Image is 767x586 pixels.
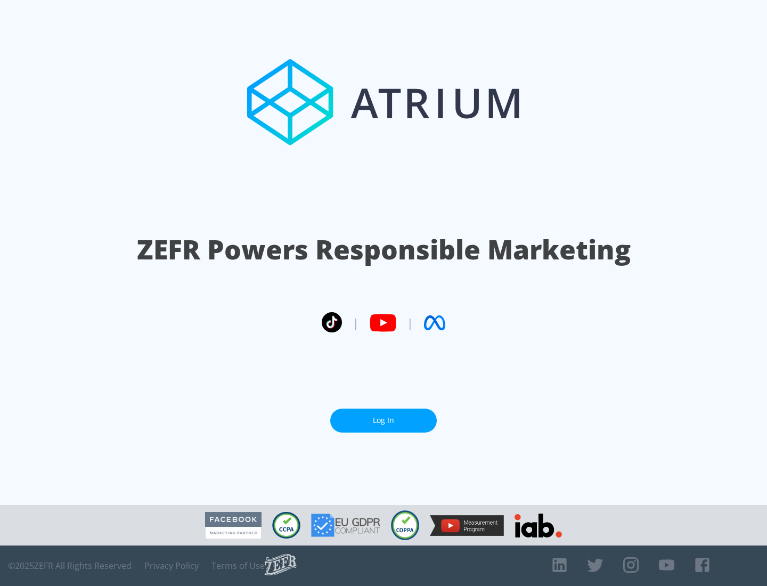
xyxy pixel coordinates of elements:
img: Facebook Marketing Partner [205,512,262,539]
img: YouTube Measurement Program [430,515,504,536]
h1: ZEFR Powers Responsible Marketing [137,231,631,268]
a: Log In [330,409,437,433]
span: | [353,315,359,331]
span: | [407,315,413,331]
img: GDPR Compliant [311,514,380,537]
img: COPPA Compliant [391,510,419,540]
a: Privacy Policy [144,560,199,571]
span: © 2025 ZEFR All Rights Reserved [8,560,132,571]
img: IAB [515,514,562,538]
a: Terms of Use [211,560,265,571]
img: CCPA Compliant [272,512,300,539]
